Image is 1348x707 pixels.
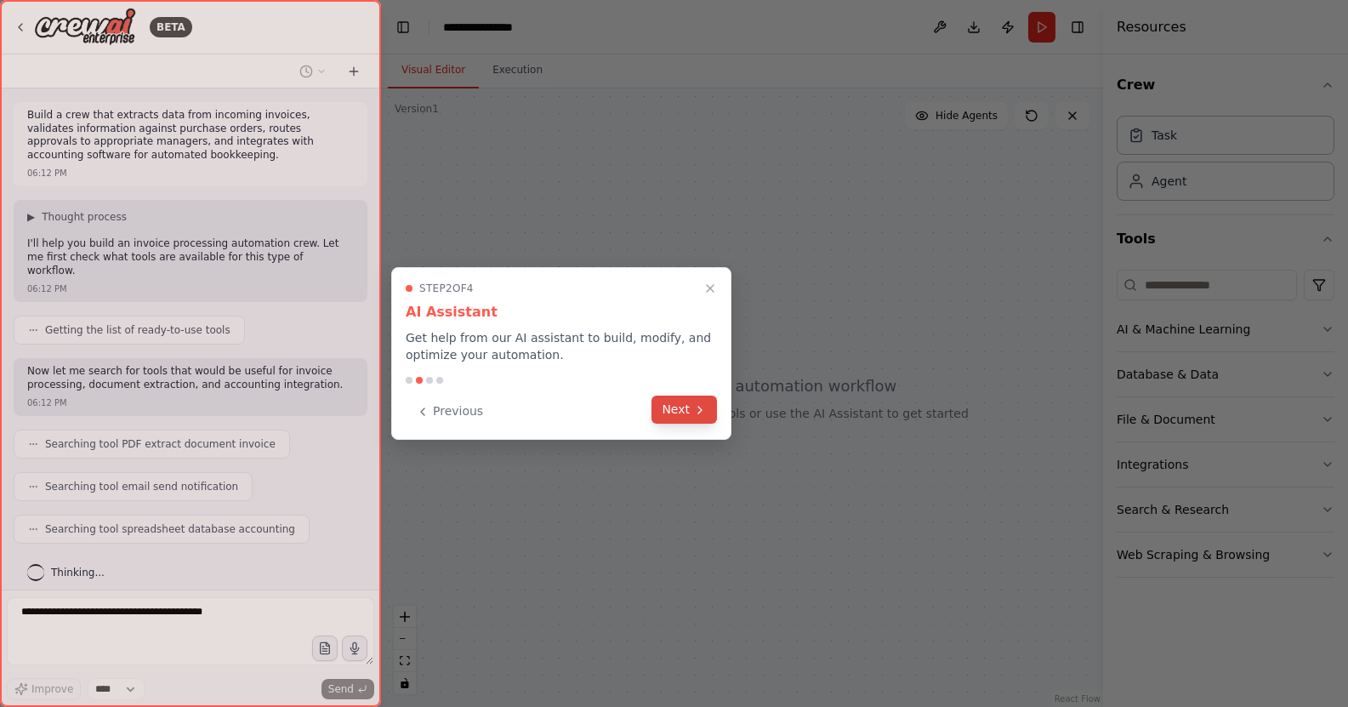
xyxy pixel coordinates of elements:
button: Next [651,396,717,424]
button: Hide left sidebar [391,15,415,39]
h3: AI Assistant [406,302,717,322]
button: Close walkthrough [700,278,720,299]
span: Step 2 of 4 [419,282,474,295]
button: Previous [406,397,493,425]
p: Get help from our AI assistant to build, modify, and optimize your automation. [406,329,717,363]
